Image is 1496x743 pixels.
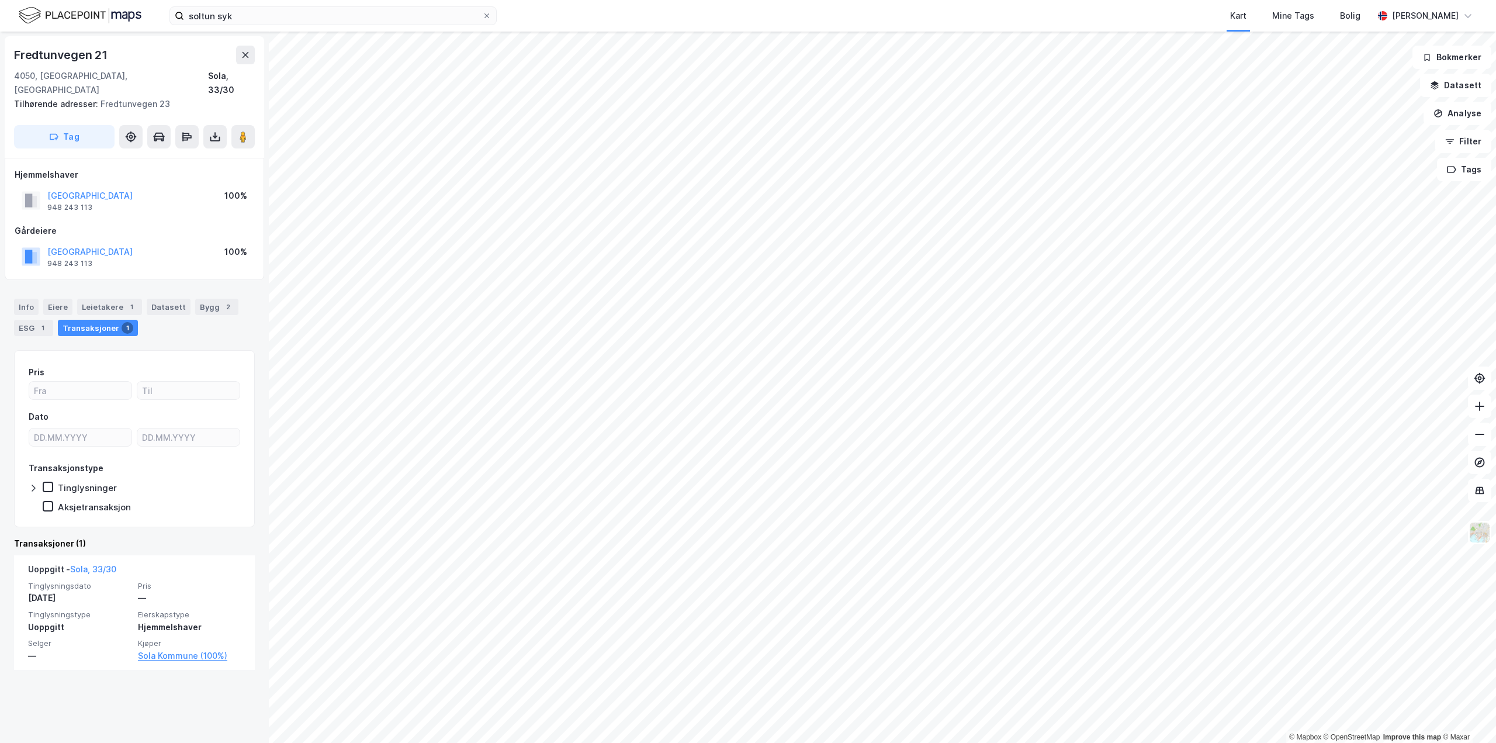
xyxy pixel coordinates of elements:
div: Aksjetransaksjon [58,502,131,513]
button: Tag [14,125,115,148]
div: Transaksjoner (1) [14,537,255,551]
div: Mine Tags [1272,9,1314,23]
div: Uoppgitt [28,620,131,634]
div: Gårdeiere [15,224,254,238]
div: Tinglysninger [58,482,117,493]
div: Transaksjonstype [29,461,103,475]
img: logo.f888ab2527a4732fd821a326f86c7f29.svg [19,5,141,26]
div: Uoppgitt - [28,562,116,581]
iframe: Chat Widget [1438,687,1496,743]
input: Til [137,382,240,399]
span: Tilhørende adresser: [14,99,101,109]
div: 1 [37,322,49,334]
div: 100% [224,189,247,203]
div: Kart [1230,9,1246,23]
div: [PERSON_NAME] [1392,9,1459,23]
button: Bokmerker [1412,46,1491,69]
input: Søk på adresse, matrikkel, gårdeiere, leietakere eller personer [184,7,482,25]
button: Datasett [1420,74,1491,97]
div: Info [14,299,39,315]
a: OpenStreetMap [1324,733,1380,741]
div: Datasett [147,299,191,315]
div: 100% [224,245,247,259]
a: Mapbox [1289,733,1321,741]
span: Eierskapstype [138,610,241,620]
button: Tags [1437,158,1491,181]
div: Leietakere [77,299,142,315]
span: Tinglysningsdato [28,581,131,591]
input: DD.MM.YYYY [29,428,131,446]
button: Analyse [1424,102,1491,125]
div: Bolig [1340,9,1360,23]
span: Selger [28,638,131,648]
div: 948 243 113 [47,203,92,212]
div: 1 [126,301,137,313]
span: Tinglysningstype [28,610,131,620]
a: Improve this map [1383,733,1441,741]
div: Pris [29,365,44,379]
span: Pris [138,581,241,591]
a: Sola, 33/30 [70,564,116,574]
div: Eiere [43,299,72,315]
div: — [28,649,131,663]
div: Sola, 33/30 [208,69,255,97]
div: ESG [14,320,53,336]
img: Z [1469,521,1491,544]
div: [DATE] [28,591,131,605]
div: Fredtunvegen 21 [14,46,110,64]
button: Filter [1435,130,1491,153]
div: 1 [122,322,133,334]
div: Hjemmelshaver [15,168,254,182]
div: 4050, [GEOGRAPHIC_DATA], [GEOGRAPHIC_DATA] [14,69,208,97]
div: Fredtunvegen 23 [14,97,245,111]
div: Dato [29,410,49,424]
input: DD.MM.YYYY [137,428,240,446]
div: Hjemmelshaver [138,620,241,634]
div: Transaksjoner [58,320,138,336]
input: Fra [29,382,131,399]
a: Sola Kommune (100%) [138,649,241,663]
div: 948 243 113 [47,259,92,268]
div: — [138,591,241,605]
div: 2 [222,301,234,313]
div: Bygg [195,299,238,315]
div: Kontrollprogram for chat [1438,687,1496,743]
span: Kjøper [138,638,241,648]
